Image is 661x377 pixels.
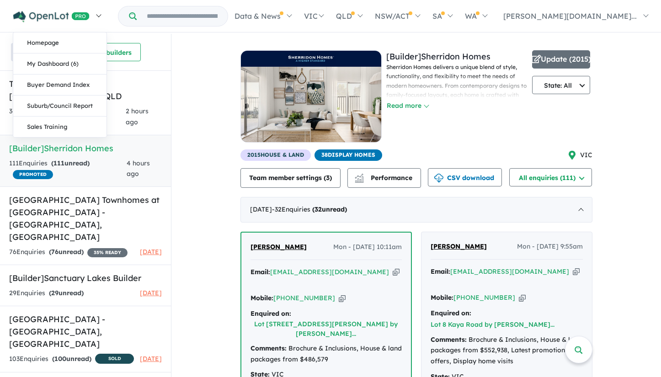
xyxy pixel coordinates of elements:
[509,168,592,186] button: All enquiries (111)
[51,159,90,167] strong: ( unread)
[434,174,443,183] img: download icon
[127,159,150,178] span: 4 hours ago
[49,248,84,256] strong: ( unread)
[9,354,134,365] div: 103 Enquir ies
[49,289,84,297] strong: ( unread)
[13,96,107,117] a: Suburb/Council Report
[431,335,583,367] div: Brochure & Inclusions, House & land packages from $552,938, Latest promotion & offers, Display ho...
[241,67,381,142] img: Sherridon Homes
[13,74,107,96] a: Buyer Demand Index
[286,53,336,64] img: Sherridon Homes
[126,107,149,126] span: 2 hours ago
[254,320,398,338] a: Lot [STREET_ADDRESS][PERSON_NAME] by [PERSON_NAME]...
[9,247,128,258] div: 76 Enquir ies
[386,51,490,62] a: [Builder]Sherridon Homes
[240,50,382,149] a: Sherridon HomesSherridon Homes
[251,268,270,276] strong: Email:
[9,288,84,299] div: 29 Enquir ies
[450,267,569,276] a: [EMAIL_ADDRESS][DOMAIN_NAME]
[431,320,554,329] button: Lot 8 Kaya Road by [PERSON_NAME]...
[315,149,382,161] span: 38 Display Homes
[251,242,307,253] a: [PERSON_NAME]
[87,248,128,257] span: 35 % READY
[580,150,592,161] span: VIC
[355,174,363,179] img: line-chart.svg
[519,293,526,303] button: Copy
[9,272,162,284] h5: [Builder] Sanctuary Lakes Builder
[240,197,592,223] div: [DATE]
[13,32,107,53] a: Homepage
[356,174,412,182] span: Performance
[428,168,502,186] button: CSV download
[431,335,467,344] strong: Comments:
[251,319,402,339] button: Lot [STREET_ADDRESS][PERSON_NAME] by [PERSON_NAME]...
[517,241,583,252] span: Mon - [DATE] 9:55am
[431,320,554,329] a: Lot 8 Kaya Road by [PERSON_NAME]...
[272,205,347,213] span: - 32 Enquir ies
[251,294,273,302] strong: Mobile:
[431,242,487,250] span: [PERSON_NAME]
[573,267,580,276] button: Copy
[95,354,134,364] span: SOLD
[453,293,515,302] a: [PHONE_NUMBER]
[9,194,162,243] h5: [GEOGRAPHIC_DATA] Townhomes at [GEOGRAPHIC_DATA] - [GEOGRAPHIC_DATA] , [GEOGRAPHIC_DATA]
[251,344,287,352] strong: Comments:
[339,293,346,303] button: Copy
[333,242,402,253] span: Mon - [DATE] 10:11am
[52,355,91,363] strong: ( unread)
[431,267,450,276] strong: Email:
[315,205,322,213] span: 32
[53,159,64,167] span: 111
[51,248,59,256] span: 76
[9,78,162,102] h5: Taylors Ridge Estate - [GEOGRAPHIC_DATA] , QLD
[9,142,162,154] h5: [Builder] Sherridon Homes
[393,267,400,277] button: Copy
[139,6,226,26] input: Try estate name, suburb, builder or developer
[240,168,341,188] button: Team member settings (3)
[532,50,591,69] button: Update (2015)
[13,117,107,137] a: Sales Training
[532,76,591,94] button: State: All
[503,11,637,21] span: [PERSON_NAME][DOMAIN_NAME]...
[431,309,471,317] strong: Enquired on:
[13,11,90,22] img: Openlot PRO Logo White
[140,289,162,297] span: [DATE]
[347,168,421,188] button: Performance
[251,309,291,318] strong: Enquired on:
[355,176,364,182] img: bar-chart.svg
[9,158,127,180] div: 111 Enquir ies
[140,248,162,256] span: [DATE]
[9,106,126,128] div: 34 Enquir ies
[431,241,487,252] a: [PERSON_NAME]
[431,293,453,302] strong: Mobile:
[240,149,311,161] span: 2015 House & Land
[386,101,429,111] button: Read more
[140,355,162,363] span: [DATE]
[13,53,107,74] a: My Dashboard (6)
[51,289,59,297] span: 29
[251,343,402,365] div: Brochure & Inclusions, House & land packages from $486,579
[251,243,307,251] span: [PERSON_NAME]
[54,355,66,363] span: 100
[326,174,330,182] span: 3
[273,294,335,302] a: [PHONE_NUMBER]
[312,205,347,213] strong: ( unread)
[9,313,162,350] h5: [GEOGRAPHIC_DATA] - [GEOGRAPHIC_DATA] , [GEOGRAPHIC_DATA]
[13,170,53,179] span: PROMOTED
[270,268,389,276] a: [EMAIL_ADDRESS][DOMAIN_NAME]
[386,63,528,258] p: Sherridon Homes delivers a unique blend of style, functionality, and flexibility to meet the need...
